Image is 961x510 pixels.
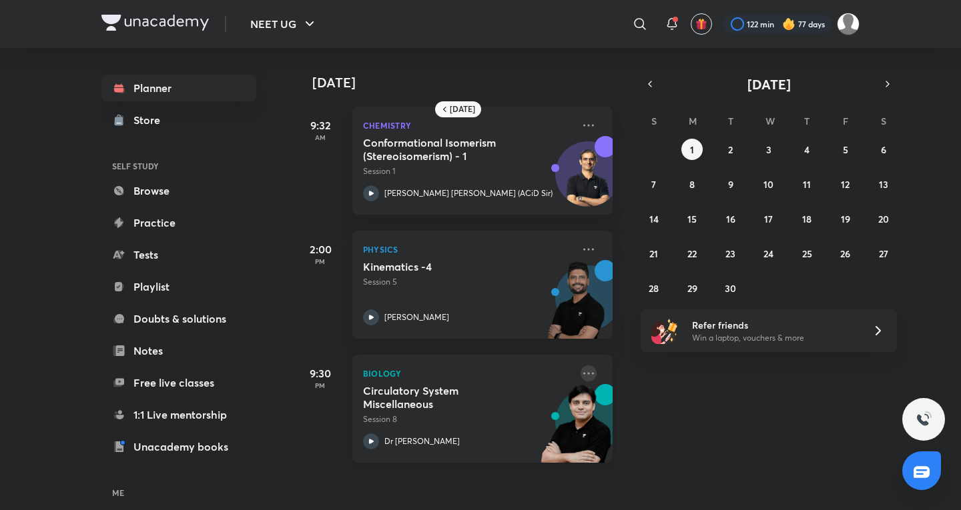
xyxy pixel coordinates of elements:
abbr: September 8, 2025 [689,178,695,191]
button: September 22, 2025 [681,243,703,264]
abbr: September 18, 2025 [802,213,812,225]
button: September 12, 2025 [835,173,856,195]
p: Session 5 [363,276,573,288]
button: September 1, 2025 [681,139,703,160]
button: September 21, 2025 [643,243,665,264]
button: September 30, 2025 [720,277,741,299]
img: Avatar [556,149,620,213]
button: September 8, 2025 [681,173,703,195]
abbr: September 17, 2025 [764,213,773,225]
button: September 16, 2025 [720,208,741,229]
a: Tests [101,241,256,268]
abbr: September 10, 2025 [763,178,773,191]
div: Store [133,112,168,128]
abbr: September 29, 2025 [687,282,697,295]
button: September 29, 2025 [681,277,703,299]
abbr: September 15, 2025 [687,213,697,225]
a: Planner [101,75,256,101]
button: September 18, 2025 [796,208,818,229]
abbr: September 27, 2025 [879,247,888,260]
img: unacademy [539,260,613,352]
button: September 14, 2025 [643,208,665,229]
button: September 20, 2025 [873,208,894,229]
a: Practice [101,209,256,236]
a: Company Logo [101,15,209,34]
abbr: September 12, 2025 [841,178,850,191]
button: September 23, 2025 [720,243,741,264]
button: September 17, 2025 [758,208,779,229]
img: ttu [916,411,932,427]
a: Notes [101,337,256,364]
button: September 3, 2025 [758,139,779,160]
h4: [DATE] [312,75,626,91]
abbr: September 3, 2025 [766,143,771,156]
button: September 13, 2025 [873,173,894,195]
button: September 9, 2025 [720,173,741,195]
abbr: September 14, 2025 [649,213,659,225]
p: Physics [363,241,573,257]
p: Session 8 [363,413,573,425]
abbr: September 24, 2025 [763,247,773,260]
p: [PERSON_NAME] [PERSON_NAME] (ACiD Sir) [384,187,553,199]
button: September 11, 2025 [796,173,818,195]
abbr: September 7, 2025 [651,178,656,191]
button: September 24, 2025 [758,243,779,264]
span: [DATE] [747,75,791,93]
abbr: September 16, 2025 [726,213,735,225]
abbr: Saturday [881,115,886,127]
abbr: Friday [843,115,848,127]
button: September 6, 2025 [873,139,894,160]
p: AM [294,133,347,141]
h5: Kinematics -4 [363,260,529,273]
abbr: September 28, 2025 [649,282,659,295]
button: avatar [691,13,712,35]
p: Chemistry [363,117,573,133]
abbr: September 6, 2025 [881,143,886,156]
abbr: September 2, 2025 [728,143,733,156]
h5: 9:30 [294,365,347,381]
button: [DATE] [659,75,878,93]
a: Free live classes [101,369,256,396]
abbr: September 13, 2025 [879,178,888,191]
abbr: September 19, 2025 [841,213,850,225]
button: September 4, 2025 [796,139,818,160]
img: Company Logo [101,15,209,31]
abbr: September 20, 2025 [878,213,889,225]
abbr: Monday [689,115,697,127]
abbr: Thursday [804,115,810,127]
img: unacademy [539,384,613,476]
abbr: September 30, 2025 [725,282,736,295]
abbr: Sunday [651,115,657,127]
img: avatar [695,18,707,30]
button: September 7, 2025 [643,173,665,195]
img: streak [782,17,795,31]
img: Kushagra Singh [837,13,860,35]
p: Dr [PERSON_NAME] [384,435,460,447]
a: Browse [101,177,256,204]
p: PM [294,381,347,389]
button: September 15, 2025 [681,208,703,229]
abbr: Tuesday [728,115,733,127]
h6: [DATE] [450,104,475,115]
a: Store [101,107,256,133]
p: Biology [363,365,573,381]
button: September 26, 2025 [835,243,856,264]
h6: SELF STUDY [101,155,256,177]
abbr: September 26, 2025 [840,247,850,260]
abbr: September 22, 2025 [687,247,697,260]
a: 1:1 Live mentorship [101,401,256,428]
p: Session 1 [363,165,573,177]
button: September 19, 2025 [835,208,856,229]
img: referral [651,317,678,344]
h6: ME [101,481,256,504]
button: September 10, 2025 [758,173,779,195]
button: September 5, 2025 [835,139,856,160]
button: September 2, 2025 [720,139,741,160]
abbr: September 1, 2025 [690,143,694,156]
a: Unacademy books [101,433,256,460]
button: September 28, 2025 [643,277,665,299]
a: Doubts & solutions [101,305,256,332]
h5: 2:00 [294,241,347,257]
p: [PERSON_NAME] [384,311,449,323]
p: Win a laptop, vouchers & more [692,332,856,344]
